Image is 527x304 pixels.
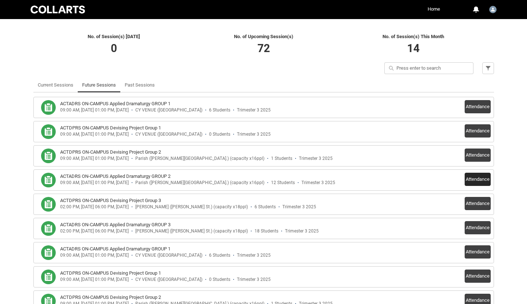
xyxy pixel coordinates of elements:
[38,78,73,92] a: Current Sessions
[120,78,159,92] li: Past Sessions
[465,245,491,259] button: Attendance
[60,100,171,107] h3: ACTADRS ON-CAMPUS Applied Dramaturgy GROUP 1
[135,156,264,161] div: Parish ([PERSON_NAME][GEOGRAPHIC_DATA].) (capacity x16ppl)
[60,245,171,253] h3: ACTADRS ON-CAMPUS Applied Dramaturgy GROUP 1
[465,270,491,283] button: Attendance
[209,277,230,282] div: 0 Students
[465,149,491,162] button: Attendance
[60,132,129,137] div: 09:00 AM, [DATE] 01:00 PM, [DATE]
[234,34,293,39] span: No. of Upcoming Session(s)
[237,277,271,282] div: Trimester 3 2025
[482,62,494,74] button: Filter
[237,253,271,258] div: Trimester 3 2025
[60,173,171,180] h3: ACTADRS ON-CAMPUS Applied Dramaturgy GROUP 2
[383,34,444,39] span: No. of Session(s) This Month
[78,78,120,92] li: Future Sessions
[60,277,129,282] div: 09:00 AM, [DATE] 01:00 PM, [DATE]
[285,228,319,234] div: Trimester 3 2025
[282,204,316,210] div: Trimester 3 2025
[257,42,270,55] span: 72
[465,197,491,210] button: Attendance
[60,221,171,228] h3: ACTADRS ON-CAMPUS Applied Dramaturgy GROUP 3
[487,3,498,15] button: User Profile Mary.Sassman
[60,294,161,301] h3: ACTDPRS ON-CAMPUS Devising Project Group 2
[135,204,248,210] div: [PERSON_NAME] ([PERSON_NAME] St.) (capacity x18ppl)
[60,124,161,132] h3: ACTDPRS ON-CAMPUS Devising Project Group 1
[255,204,276,210] div: 6 Students
[301,180,335,186] div: Trimester 3 2025
[135,132,202,137] div: CY VENUE ([GEOGRAPHIC_DATA])
[407,42,420,55] span: 14
[299,156,333,161] div: Trimester 3 2025
[60,270,161,277] h3: ACTDPRS ON-CAMPUS Devising Project Group 1
[135,107,202,113] div: CY VENUE ([GEOGRAPHIC_DATA])
[60,197,161,204] h3: ACTDPRS ON-CAMPUS Devising Project Group 3
[60,180,129,186] div: 09:00 AM, [DATE] 01:00 PM, [DATE]
[237,132,271,137] div: Trimester 3 2025
[271,156,292,161] div: 1 Students
[60,107,129,113] div: 09:00 AM, [DATE] 01:00 PM, [DATE]
[82,78,116,92] a: Future Sessions
[465,124,491,138] button: Attendance
[33,78,78,92] li: Current Sessions
[465,221,491,234] button: Attendance
[209,107,230,113] div: 6 Students
[60,149,161,156] h3: ACTDPRS ON-CAMPUS Devising Project Group 2
[135,180,264,186] div: Parish ([PERSON_NAME][GEOGRAPHIC_DATA].) (capacity x16ppl)
[465,173,491,186] button: Attendance
[135,277,202,282] div: CY VENUE ([GEOGRAPHIC_DATA])
[111,42,117,55] span: 0
[60,156,129,161] div: 09:00 AM, [DATE] 01:00 PM, [DATE]
[135,253,202,258] div: CY VENUE ([GEOGRAPHIC_DATA])
[60,204,129,210] div: 02:00 PM, [DATE] 06:00 PM, [DATE]
[135,228,248,234] div: [PERSON_NAME] ([PERSON_NAME] St.) (capacity x18ppl)
[271,180,295,186] div: 12 Students
[88,34,140,39] span: No. of Session(s) [DATE]
[237,107,271,113] div: Trimester 3 2025
[209,132,230,137] div: 0 Students
[60,228,129,234] div: 02:00 PM, [DATE] 06:00 PM, [DATE]
[255,228,278,234] div: 18 Students
[426,4,442,15] a: Home
[489,6,497,13] img: Mary.Sassman
[384,62,473,74] input: Press enter to search
[125,78,155,92] a: Past Sessions
[60,253,129,258] div: 09:00 AM, [DATE] 01:00 PM, [DATE]
[465,100,491,113] button: Attendance
[209,253,230,258] div: 6 Students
